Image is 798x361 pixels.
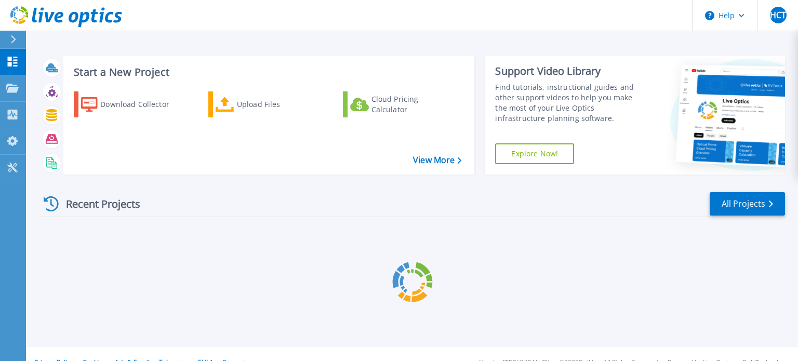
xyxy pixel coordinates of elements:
div: Download Collector [100,94,183,115]
a: Explore Now! [495,143,574,164]
a: Download Collector [74,91,190,117]
div: Recent Projects [40,191,154,217]
h3: Start a New Project [74,66,461,78]
div: Cloud Pricing Calculator [371,94,455,115]
div: Upload Files [237,94,320,115]
a: Upload Files [208,91,324,117]
a: Cloud Pricing Calculator [343,91,459,117]
a: All Projects [710,192,785,216]
div: Support Video Library [495,64,646,78]
span: HCT [770,11,786,19]
a: View More [413,155,461,165]
div: Find tutorials, instructional guides and other support videos to help you make the most of your L... [495,82,646,124]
